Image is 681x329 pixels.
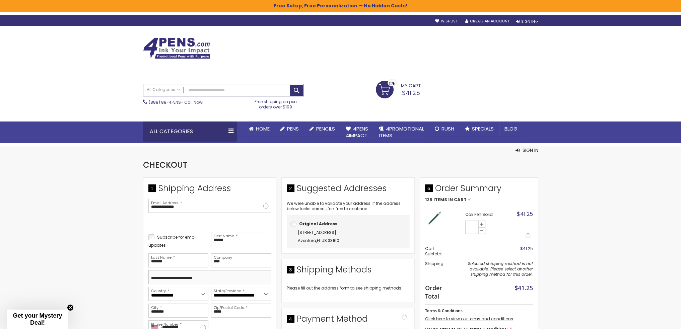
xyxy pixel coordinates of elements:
img: 4Pens Custom Pens and Promotional Products [143,37,210,59]
div: Shipping Methods [287,264,409,279]
a: Click here to view our terms and conditions [425,316,513,322]
strong: Oak Pen Solid [465,212,507,217]
div: All Categories [143,121,237,142]
span: Specials [472,125,494,132]
span: US [322,238,327,243]
div: , [290,229,406,245]
a: 4PROMOTIONALITEMS [373,121,429,143]
span: 4Pens 4impact [346,125,368,139]
th: Cart Subtotal [425,244,451,259]
span: Rush [441,125,454,132]
div: Sign In [516,19,538,24]
span: [STREET_ADDRESS] [298,230,336,235]
span: 4PROMOTIONAL ITEMS [379,125,424,139]
span: Blog [504,125,518,132]
a: 4Pens4impact [340,121,373,143]
span: All Categories [147,87,180,92]
a: Home [244,121,275,136]
span: Aventura [298,238,316,243]
span: Pencils [316,125,335,132]
span: Home [256,125,270,132]
strong: Order Total [425,283,448,300]
span: Pens [287,125,299,132]
span: Selected shipping method is not available. Please select another shipping method for this order. [468,261,533,277]
span: FL [317,238,321,243]
span: $41.25 [517,210,533,218]
span: $41.25 [520,246,533,251]
span: 125 [389,80,396,87]
div: Please fill out the address form to see shipping methods. [287,285,409,291]
span: Get your Mystery Deal! [13,312,62,326]
span: Subscribe for email updates [148,234,197,248]
span: Shipping [425,261,444,266]
a: Pencils [304,121,340,136]
a: Create an Account [465,19,509,24]
div: Get your Mystery Deal!Close teaser [7,310,68,329]
span: $41.25 [515,284,533,292]
span: Terms & Conditions [425,308,463,314]
a: Pens [275,121,304,136]
span: $41.25 [402,89,420,97]
a: Rush [429,121,460,136]
img: Oak Pen Solid-Green [425,209,444,227]
button: Close teaser [67,304,74,311]
div: Free shipping on pen orders over $199 [248,96,304,110]
span: Order Summary [425,183,533,197]
div: Suggested Addresses [287,183,409,197]
span: - Call Now! [149,99,203,105]
a: (888) 88-4PENS [149,99,181,105]
span: 33160 [328,238,339,243]
span: Items in Cart [433,197,467,202]
p: We were unable to validate your address. If the address below looks correct, feel free to continue. [287,201,409,212]
div: Payment Method [287,313,409,328]
button: Sign In [516,147,538,154]
a: Specials [460,121,499,136]
span: Sign In [523,147,538,154]
span: Checkout [143,159,188,170]
a: Wishlist [435,19,457,24]
b: Original Address [299,221,337,227]
span: 125 [425,197,432,202]
a: Blog [499,121,523,136]
a: $41.25 125 [376,81,421,97]
div: Shipping Address [148,183,271,197]
a: All Categories [143,84,184,95]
